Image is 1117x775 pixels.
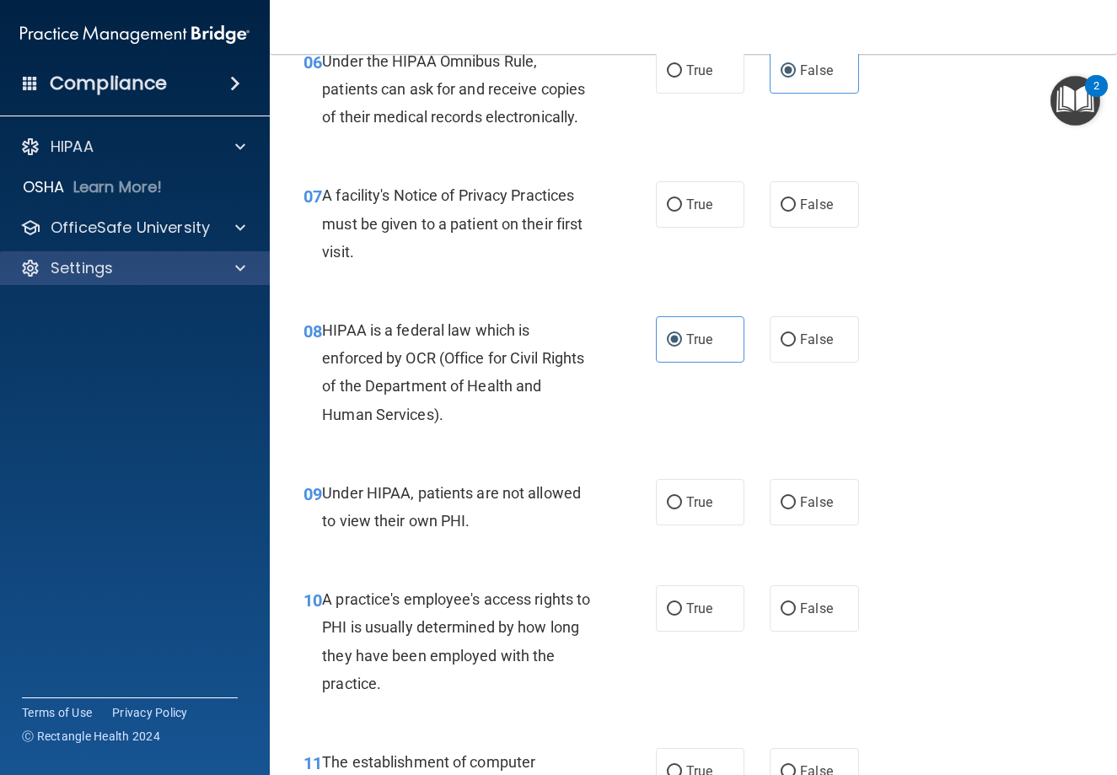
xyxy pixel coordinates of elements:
[781,199,796,212] input: False
[73,177,163,197] p: Learn More!
[781,334,796,347] input: False
[667,603,682,616] input: True
[22,704,92,721] a: Terms of Use
[1050,76,1100,126] button: Open Resource Center, 2 new notifications
[322,321,584,423] span: HIPAA is a federal law which is enforced by OCR (Office for Civil Rights of the Department of Hea...
[112,704,188,721] a: Privacy Policy
[667,199,682,212] input: True
[800,331,833,347] span: False
[303,52,322,73] span: 06
[686,600,712,616] span: True
[51,137,94,157] p: HIPAA
[781,603,796,616] input: False
[667,497,682,509] input: True
[781,497,796,509] input: False
[686,331,712,347] span: True
[303,753,322,773] span: 11
[51,258,113,278] p: Settings
[20,137,245,157] a: HIPAA
[322,590,590,692] span: A practice's employee's access rights to PHI is usually determined by how long they have been emp...
[51,218,210,238] p: OfficeSafe University
[20,218,245,238] a: OfficeSafe University
[322,52,585,126] span: Under the HIPAA Omnibus Rule, patients can ask for and receive copies of their medical records el...
[50,72,167,95] h4: Compliance
[20,258,245,278] a: Settings
[667,65,682,78] input: True
[322,484,581,530] span: Under HIPAA, patients are not allowed to view their own PHI.
[686,62,712,78] span: True
[667,334,682,347] input: True
[800,600,833,616] span: False
[686,494,712,510] span: True
[1093,86,1099,108] div: 2
[303,186,322,207] span: 07
[22,728,160,745] span: Ⓒ Rectangle Health 2024
[303,590,322,611] span: 10
[800,196,833,213] span: False
[800,494,833,510] span: False
[800,62,833,78] span: False
[20,18,250,51] img: PMB logo
[303,321,322,342] span: 08
[303,484,322,504] span: 09
[686,196,712,213] span: True
[23,177,65,197] p: OSHA
[322,186,583,260] span: A facility's Notice of Privacy Practices must be given to a patient on their first visit.
[781,65,796,78] input: False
